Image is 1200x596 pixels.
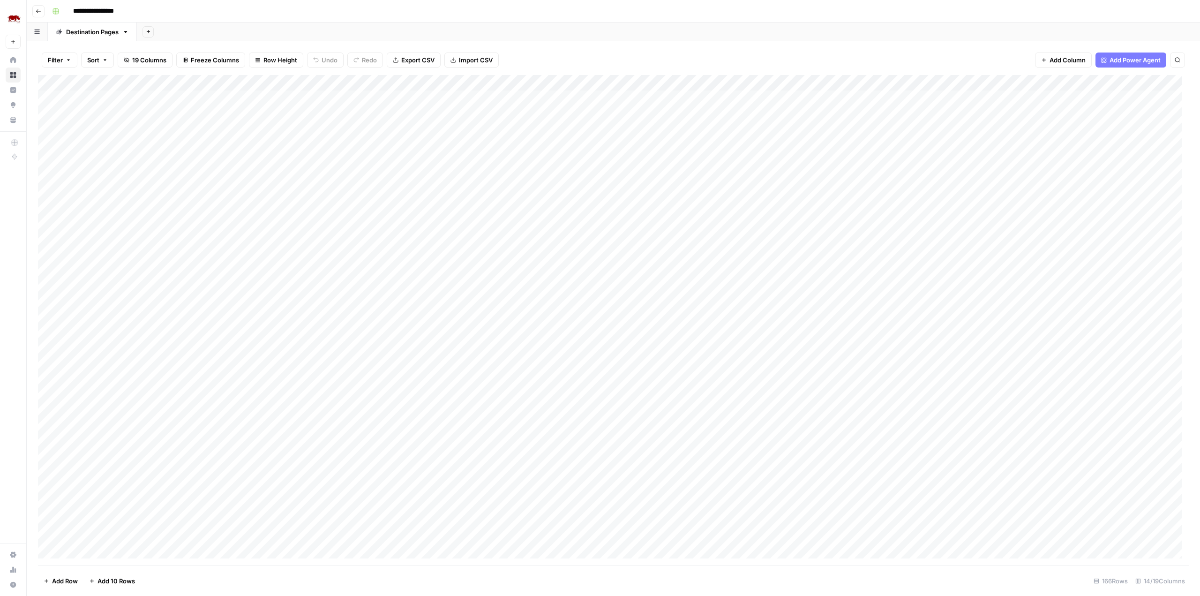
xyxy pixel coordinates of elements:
[1090,573,1132,588] div: 166 Rows
[249,53,303,68] button: Row Height
[1035,53,1092,68] button: Add Column
[6,98,21,113] a: Opportunities
[6,68,21,83] a: Browse
[6,53,21,68] a: Home
[1110,55,1161,65] span: Add Power Agent
[42,53,77,68] button: Filter
[1095,53,1166,68] button: Add Power Agent
[459,55,493,65] span: Import CSV
[6,83,21,98] a: Insights
[1050,55,1086,65] span: Add Column
[191,55,239,65] span: Freeze Columns
[48,55,63,65] span: Filter
[176,53,245,68] button: Freeze Columns
[66,27,119,37] div: Destination Pages
[87,55,99,65] span: Sort
[6,562,21,577] a: Usage
[1132,573,1189,588] div: 14/19 Columns
[81,53,114,68] button: Sort
[347,53,383,68] button: Redo
[52,576,78,586] span: Add Row
[6,577,21,592] button: Help + Support
[6,113,21,128] a: Your Data
[387,53,441,68] button: Export CSV
[444,53,499,68] button: Import CSV
[83,573,141,588] button: Add 10 Rows
[97,576,135,586] span: Add 10 Rows
[38,573,83,588] button: Add Row
[6,11,22,28] img: Rhino Africa Logo
[401,55,435,65] span: Export CSV
[6,8,21,31] button: Workspace: Rhino Africa
[362,55,377,65] span: Redo
[48,23,137,41] a: Destination Pages
[132,55,166,65] span: 19 Columns
[6,547,21,562] a: Settings
[263,55,297,65] span: Row Height
[118,53,172,68] button: 19 Columns
[307,53,344,68] button: Undo
[322,55,337,65] span: Undo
